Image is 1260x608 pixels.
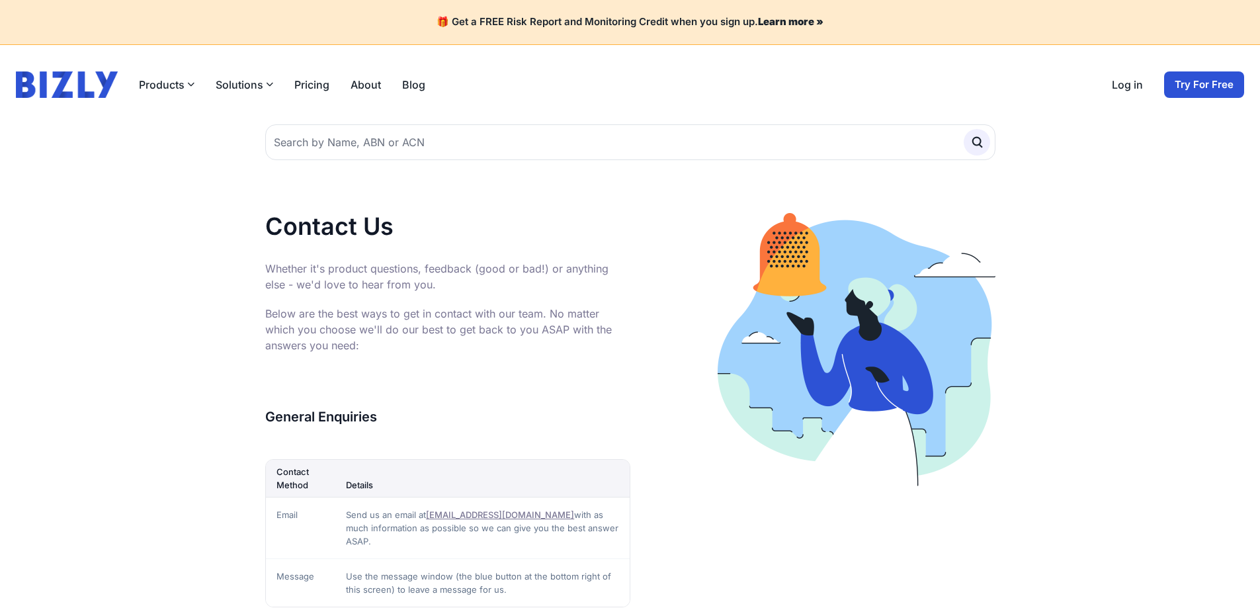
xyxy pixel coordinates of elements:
td: Use the message window (the blue button at the bottom right of this screen) to leave a message fo... [335,558,629,607]
h3: General Enquiries [265,406,630,427]
h4: 🎁 Get a FREE Risk Report and Monitoring Credit when you sign up. [16,16,1244,28]
td: Send us an email at with as much information as possible so we can give you the best answer ASAP. [335,497,629,558]
td: Email [266,497,336,558]
th: Contact Method [266,460,336,498]
th: Details [335,460,629,498]
button: Solutions [216,77,273,93]
h1: Contact Us [265,213,630,239]
p: Below are the best ways to get in contact with our team. No matter which you choose we'll do our ... [265,306,630,353]
button: Products [139,77,194,93]
a: About [351,77,381,93]
a: [EMAIL_ADDRESS][DOMAIN_NAME] [426,509,574,520]
p: Whether it's product questions, feedback (good or bad!) or anything else - we'd love to hear from... [265,261,630,292]
a: Learn more » [758,15,823,28]
a: Blog [402,77,425,93]
a: Try For Free [1164,71,1244,98]
td: Message [266,558,336,607]
input: Search by Name, ABN or ACN [265,124,995,160]
a: Pricing [294,77,329,93]
a: Log in [1112,77,1143,93]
